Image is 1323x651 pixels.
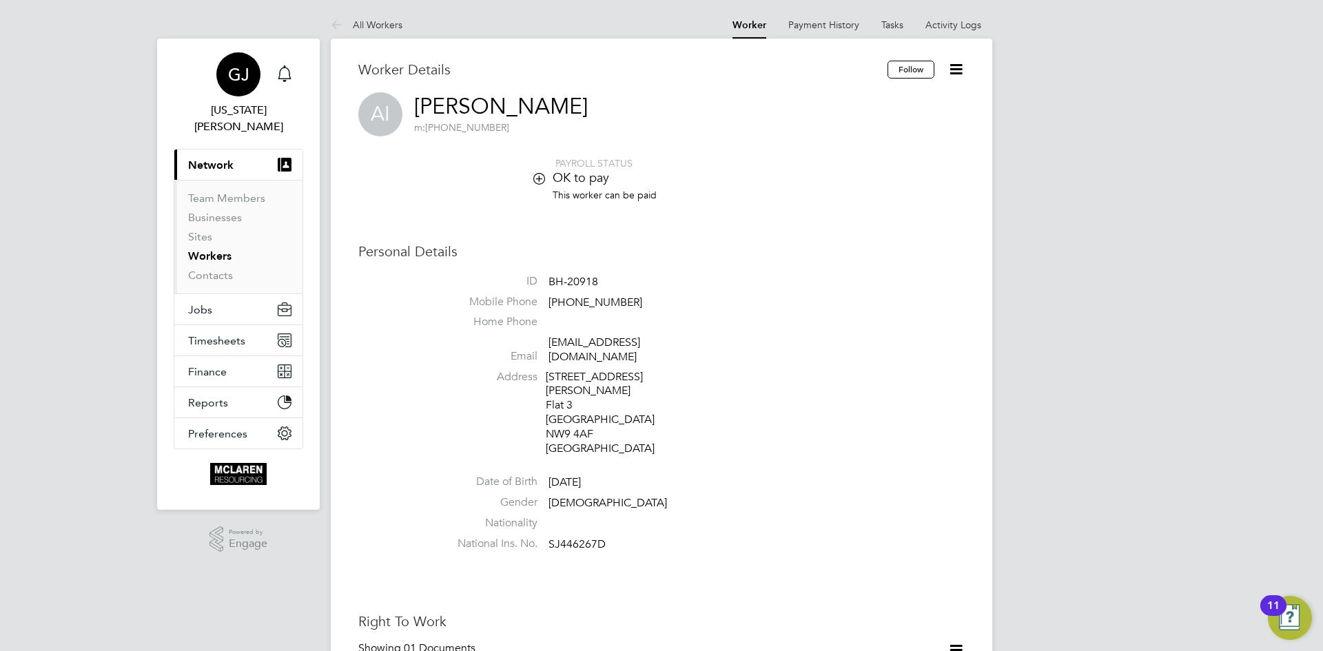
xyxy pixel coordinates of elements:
span: This worker can be paid [553,189,657,201]
img: mclaren-logo-retina.png [210,463,266,485]
a: Workers [188,249,232,262]
label: Address [441,370,537,384]
a: Sites [188,230,212,243]
a: [EMAIL_ADDRESS][DOMAIN_NAME] [548,335,640,364]
a: Activity Logs [925,19,981,31]
span: Engage [229,538,267,550]
a: Businesses [188,211,242,224]
span: OK to pay [553,169,609,185]
div: 11 [1267,606,1280,623]
span: m: [414,121,425,134]
button: Open Resource Center, 11 new notifications [1268,596,1312,640]
span: Preferences [188,427,247,440]
label: Date of Birth [441,475,537,489]
label: National Ins. No. [441,537,537,551]
button: Timesheets [174,325,302,355]
span: PAYROLL STATUS [555,157,633,169]
a: Team Members [188,192,265,205]
a: [PERSON_NAME] [414,93,588,120]
nav: Main navigation [157,39,320,510]
h3: Personal Details [358,242,965,260]
button: Follow [888,61,934,79]
span: [DATE] [548,476,581,490]
a: Powered byEngage [209,526,268,552]
button: Preferences [174,418,302,448]
span: SJ446267D [548,537,606,551]
a: Payment History [788,19,859,31]
a: Worker [732,19,766,31]
button: Network [174,149,302,180]
span: Jobs [188,303,212,316]
div: [STREET_ADDRESS][PERSON_NAME] Flat 3 [GEOGRAPHIC_DATA] NW9 4AF [GEOGRAPHIC_DATA] [546,370,677,456]
h3: Worker Details [358,61,888,79]
label: Gender [441,495,537,510]
div: Network [174,180,302,293]
h3: Right To Work [358,612,965,630]
a: Tasks [881,19,903,31]
label: Mobile Phone [441,295,537,309]
span: GJ [228,65,249,83]
a: GJ[US_STATE][PERSON_NAME] [174,52,303,135]
span: AI [358,92,402,136]
span: [PHONE_NUMBER] [548,296,642,309]
button: Finance [174,356,302,386]
span: Georgia Jesson [174,102,303,135]
button: Reports [174,387,302,417]
label: Nationality [441,516,537,530]
span: BH-20918 [548,275,598,289]
span: Timesheets [188,334,245,347]
label: ID [441,274,537,289]
span: Reports [188,396,228,409]
span: Finance [188,365,227,378]
span: [PHONE_NUMBER] [414,121,509,134]
label: Home Phone [441,315,537,329]
span: [DEMOGRAPHIC_DATA] [548,496,667,510]
a: All Workers [331,19,402,31]
a: Go to home page [174,463,303,485]
button: Jobs [174,294,302,324]
span: Powered by [229,526,267,538]
label: Email [441,349,537,364]
span: Network [188,158,234,172]
a: Contacts [188,269,233,282]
